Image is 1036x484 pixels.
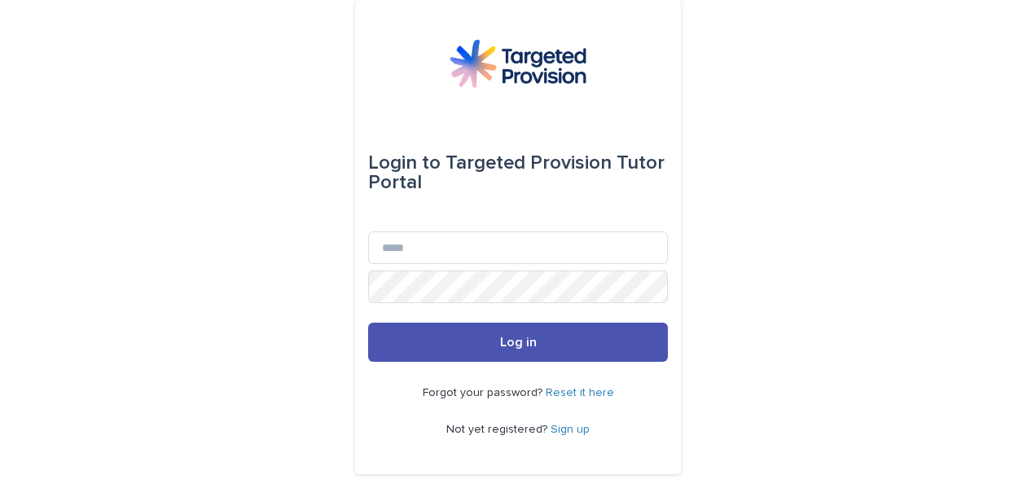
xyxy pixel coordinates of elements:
a: Reset it here [546,387,614,398]
span: Login to [368,153,441,173]
div: Targeted Provision Tutor Portal [368,140,668,205]
span: Log in [500,336,537,349]
button: Log in [368,323,668,362]
a: Sign up [551,424,590,435]
img: M5nRWzHhSzIhMunXDL62 [450,39,586,88]
span: Forgot your password? [423,387,546,398]
span: Not yet registered? [446,424,551,435]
